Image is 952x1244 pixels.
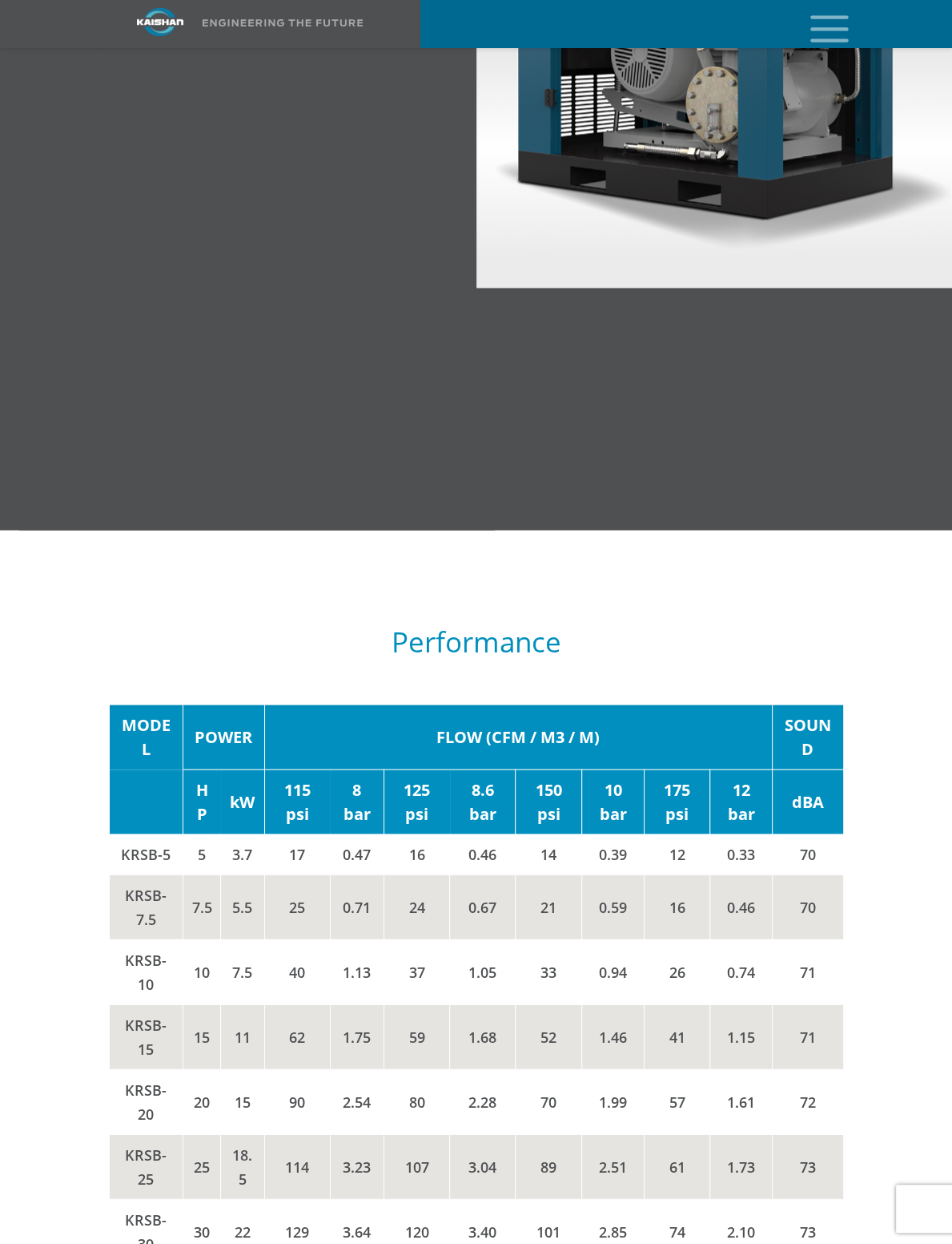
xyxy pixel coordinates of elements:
td: 24 [384,874,449,939]
td: 89 [516,1134,582,1199]
td: 16 [644,874,710,939]
td: 125 psi [384,769,449,834]
a: mobile menu [804,10,831,38]
td: 7.5 [183,874,220,939]
td: 25 [264,874,330,939]
td: 11 [221,1004,264,1069]
td: MODEL [110,705,183,769]
td: 12 bar [710,769,772,834]
td: HP [183,769,220,834]
td: 7.5 [221,939,264,1004]
td: 3.7 [221,834,264,874]
td: 21 [516,874,582,939]
td: 1.99 [582,1069,644,1134]
td: 114 [264,1134,330,1199]
td: 2.54 [330,1069,384,1134]
td: 80 [384,1069,449,1134]
td: 0.46 [450,834,516,874]
td: 5.5 [221,874,264,939]
td: dBA [772,769,842,834]
td: 10 bar [582,769,644,834]
span: — [59,128,75,150]
td: 16 [384,834,449,874]
span: — [59,51,75,73]
td: 70 [772,834,842,874]
span: — [59,282,75,304]
td: 71 [772,1004,842,1069]
td: 70 [772,874,842,939]
td: 1.75 [330,1004,384,1069]
img: Engineering the future [203,19,363,26]
td: 59 [384,1004,449,1069]
td: 90 [264,1069,330,1134]
td: 1.15 [710,1004,772,1069]
td: 1.68 [450,1004,516,1069]
td: 18.5 [221,1134,264,1199]
td: 0.46 [710,874,772,939]
td: FLOW (CFM / M3 / M) [264,705,772,769]
td: 40 [264,939,330,1004]
td: 1.46 [582,1004,644,1069]
img: kaishan logo [100,8,220,36]
td: 15 [221,1069,264,1134]
td: 0.94 [582,939,644,1004]
td: KRSB-5 [110,834,183,874]
td: 2.28 [450,1069,516,1134]
td: 175 psi [644,769,710,834]
td: 62 [264,1004,330,1069]
td: 71 [772,939,842,1004]
td: 0.67 [450,874,516,939]
span: — [59,436,75,458]
td: 72 [772,1069,842,1134]
td: 37 [384,939,449,1004]
td: 2.51 [582,1134,644,1199]
td: KRSB-25 [110,1134,183,1199]
td: 115 psi [264,769,330,834]
td: 1.13 [330,939,384,1004]
td: 61 [644,1134,710,1199]
td: kW [221,769,264,834]
span: — [59,205,75,227]
h5: Performance [110,626,843,656]
td: 1.61 [710,1069,772,1134]
td: 1.73 [710,1134,772,1199]
td: 107 [384,1134,449,1199]
td: 73 [772,1134,842,1199]
td: 33 [516,939,582,1004]
td: 3.04 [450,1134,516,1199]
td: 8.6 bar [450,769,516,834]
td: 17 [264,834,330,874]
td: 12 [644,834,710,874]
td: KRSB-15 [110,1004,183,1069]
td: SOUND [772,705,842,769]
td: 0.71 [330,874,384,939]
td: 25 [183,1134,220,1199]
td: 41 [644,1004,710,1069]
td: 0.59 [582,874,644,939]
td: 20 [183,1069,220,1134]
td: 10 [183,939,220,1004]
td: 1.05 [450,939,516,1004]
td: 3.23 [330,1134,384,1199]
td: 14 [516,834,582,874]
td: 70 [516,1069,582,1134]
td: KRSB-20 [110,1069,183,1134]
td: 52 [516,1004,582,1069]
td: 26 [644,939,710,1004]
td: KRSB-10 [110,939,183,1004]
td: 150 psi [516,769,582,834]
td: 5 [183,834,220,874]
td: KRSB-7.5 [110,874,183,939]
td: 0.33 [710,834,772,874]
td: 8 bar [330,769,384,834]
span: — [59,385,75,406]
td: 57 [644,1069,710,1134]
td: POWER [183,705,264,769]
td: 0.47 [330,834,384,874]
td: 0.74 [710,939,772,1004]
td: 15 [183,1004,220,1069]
td: 0.39 [582,834,644,874]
